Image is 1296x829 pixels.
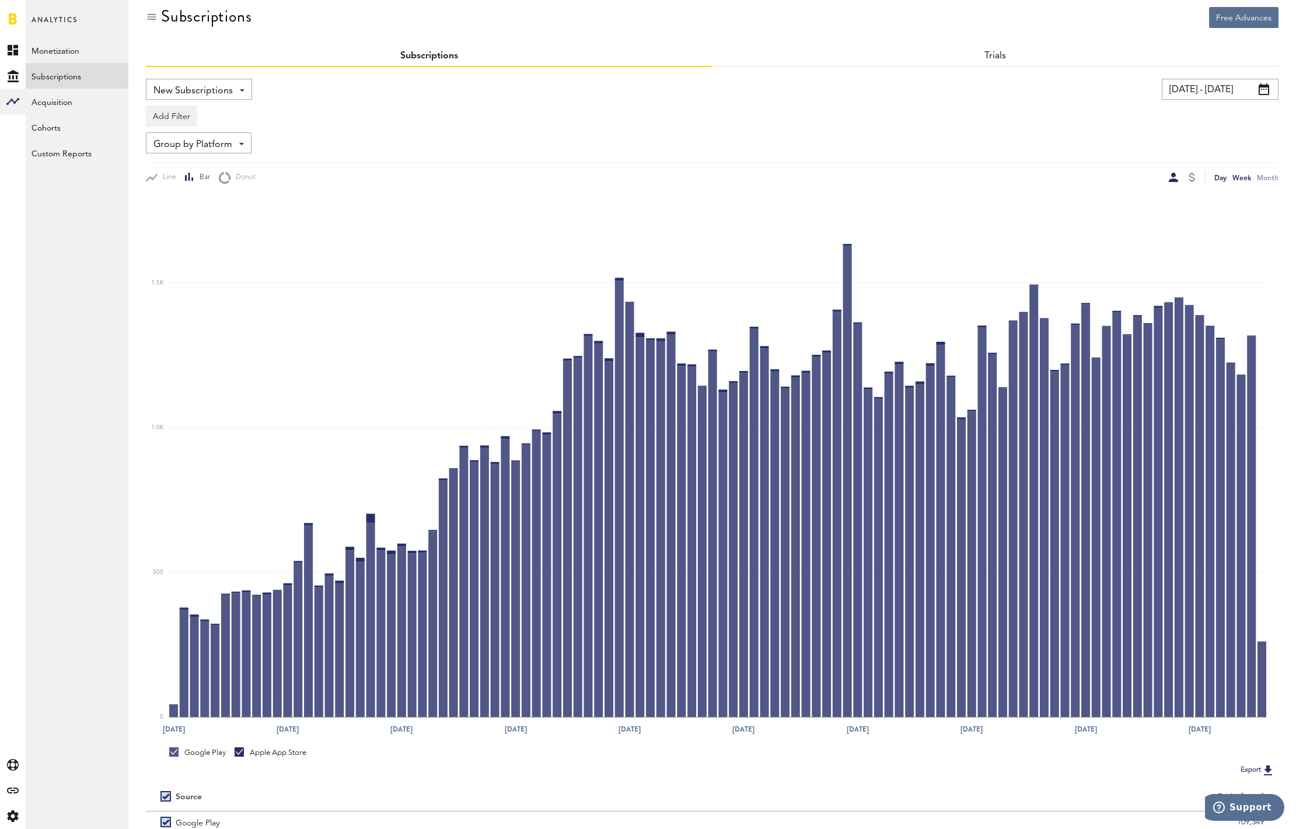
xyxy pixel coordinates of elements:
[26,37,128,63] a: Monetization
[1261,763,1275,777] img: Export
[505,724,527,734] text: [DATE]
[194,173,210,183] span: Bar
[176,792,202,802] div: Source
[158,173,176,183] span: Line
[146,106,197,127] button: Add Filter
[1232,172,1251,184] div: Week
[153,569,163,575] text: 500
[163,724,185,734] text: [DATE]
[390,724,413,734] text: [DATE]
[153,135,232,155] span: Group by Platform
[26,63,128,89] a: Subscriptions
[1075,724,1097,734] text: [DATE]
[235,747,306,758] div: Apple App Store
[1209,7,1278,28] button: Free Advances
[151,280,164,286] text: 1.5K
[1189,724,1211,734] text: [DATE]
[960,724,983,734] text: [DATE]
[1237,762,1278,778] button: Export
[400,51,458,61] a: Subscriptions
[847,724,869,734] text: [DATE]
[619,724,641,734] text: [DATE]
[732,724,754,734] text: [DATE]
[727,792,1264,802] div: Period total
[1214,172,1227,184] div: Day
[26,140,128,166] a: Custom Reports
[153,81,233,101] span: New Subscriptions
[1205,794,1284,823] iframe: Opens a widget where you can find more information
[160,714,163,720] text: 0
[984,51,1006,61] a: Trials
[151,425,164,431] text: 1.0K
[169,747,226,758] div: Google Play
[230,173,256,183] span: Donut
[26,89,128,114] a: Acquisition
[161,7,251,26] div: Subscriptions
[277,724,299,734] text: [DATE]
[26,114,128,140] a: Cohorts
[1257,172,1278,184] div: Month
[32,13,78,37] span: Analytics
